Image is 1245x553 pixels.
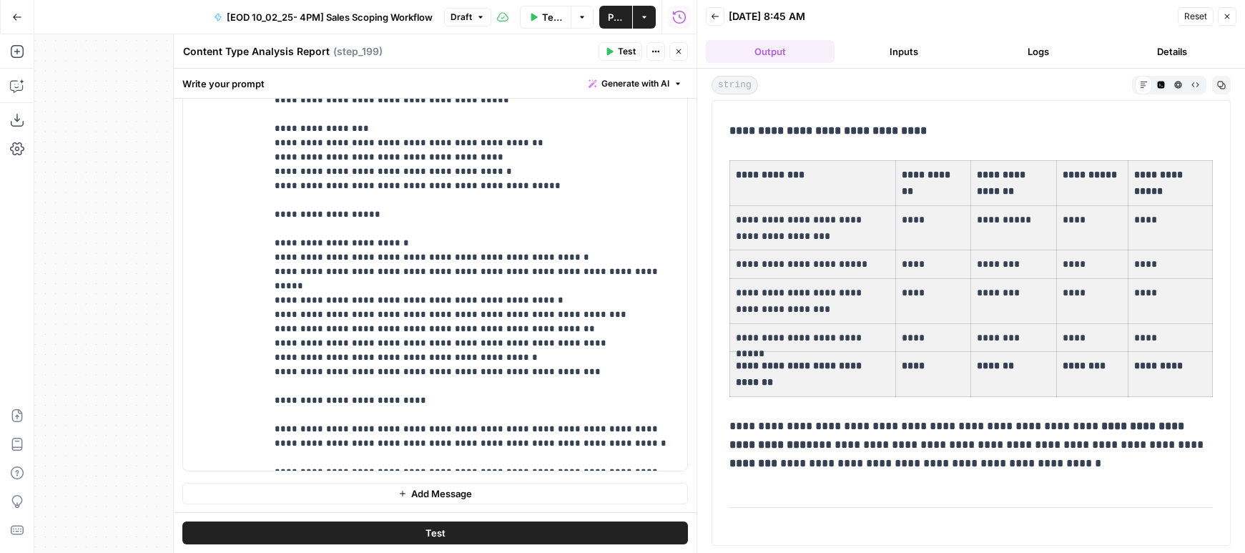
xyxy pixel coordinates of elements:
[608,10,624,24] span: Publish
[183,44,330,59] textarea: Content Type Analysis Report
[333,44,383,59] span: ( step_199 )
[520,6,571,29] button: Test Data
[425,526,446,540] span: Test
[411,486,472,501] span: Add Message
[182,483,688,504] button: Add Message
[174,69,697,98] div: Write your prompt
[227,10,433,24] span: [EOD 10_02_25- 4PM] Sales Scoping Workflow
[542,10,562,24] span: Test Data
[840,40,969,63] button: Inputs
[1178,7,1214,26] button: Reset
[444,8,491,26] button: Draft
[599,42,642,61] button: Test
[599,6,632,29] button: Publish
[583,74,688,93] button: Generate with AI
[618,45,636,58] span: Test
[451,11,472,24] span: Draft
[1184,10,1207,23] span: Reset
[1108,40,1237,63] button: Details
[205,6,441,29] button: [EOD 10_02_25- 4PM] Sales Scoping Workflow
[712,76,758,94] span: string
[706,40,835,63] button: Output
[601,77,669,90] span: Generate with AI
[974,40,1103,63] button: Logs
[182,522,688,544] button: Test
